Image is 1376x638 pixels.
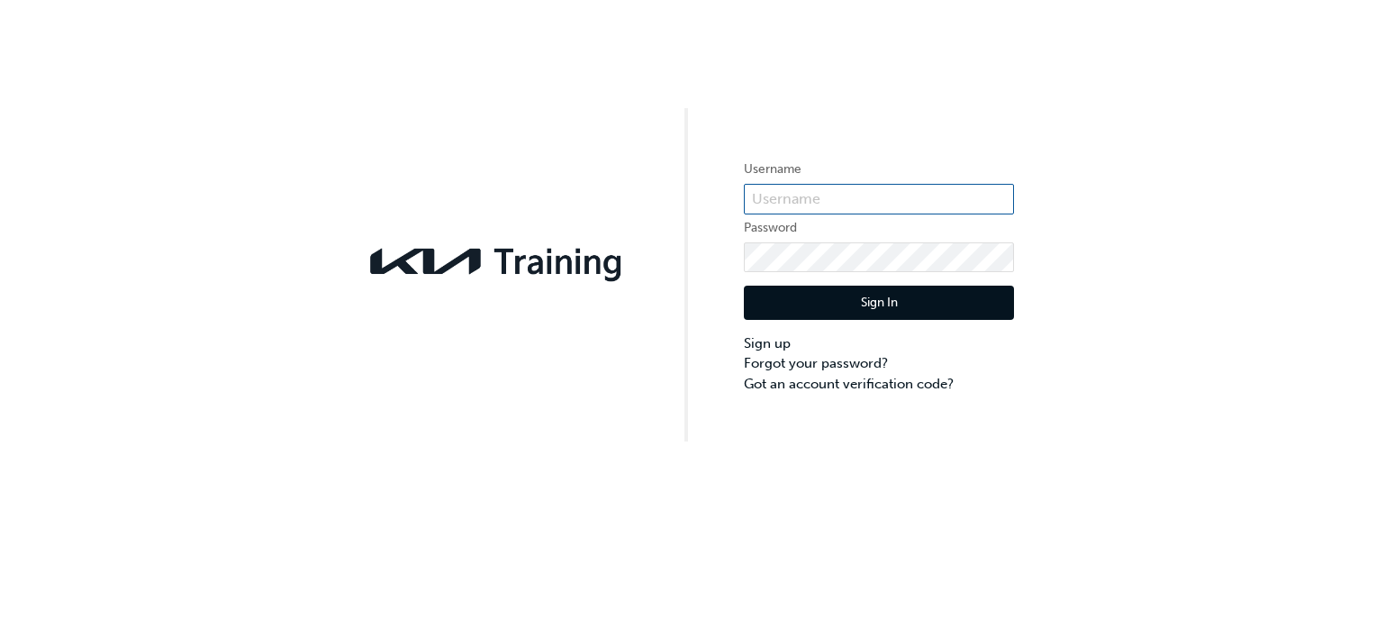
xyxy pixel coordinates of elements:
[744,217,1014,239] label: Password
[362,237,632,286] img: kia-training
[744,286,1014,320] button: Sign In
[744,333,1014,354] a: Sign up
[744,353,1014,374] a: Forgot your password?
[744,159,1014,180] label: Username
[744,374,1014,395] a: Got an account verification code?
[744,184,1014,214] input: Username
